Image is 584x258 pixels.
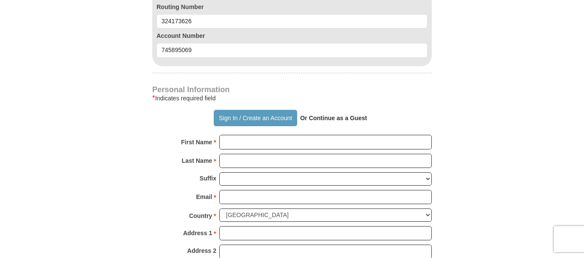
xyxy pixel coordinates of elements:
[187,245,216,257] strong: Address 2
[300,115,367,121] strong: Or Continue as a Guest
[182,155,212,167] strong: Last Name
[157,31,427,40] label: Account Number
[157,3,427,11] label: Routing Number
[152,86,432,93] h4: Personal Information
[183,227,212,239] strong: Address 1
[189,210,212,222] strong: Country
[214,110,297,126] button: Sign In / Create an Account
[196,191,212,203] strong: Email
[181,136,212,148] strong: First Name
[200,172,216,184] strong: Suffix
[152,93,432,103] div: Indicates required field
